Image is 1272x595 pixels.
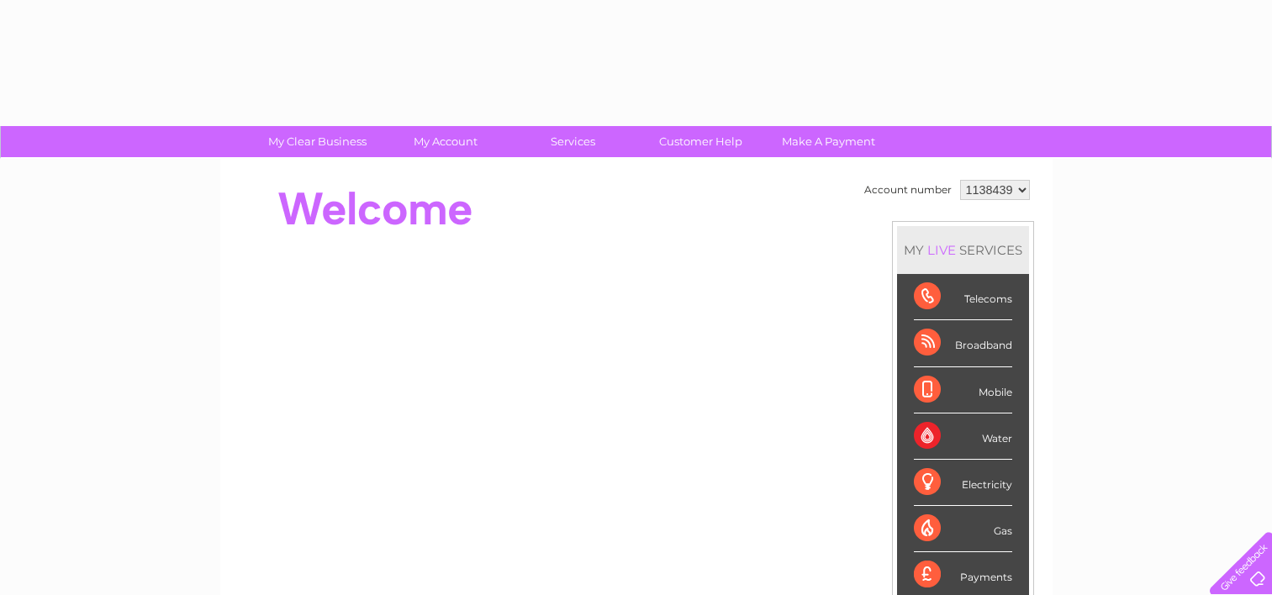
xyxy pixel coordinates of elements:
div: Mobile [914,367,1012,413]
div: Telecoms [914,274,1012,320]
a: My Account [376,126,515,157]
div: LIVE [924,242,959,258]
a: Services [504,126,642,157]
div: Water [914,413,1012,460]
td: Account number [860,176,956,204]
a: Customer Help [631,126,770,157]
div: Electricity [914,460,1012,506]
a: My Clear Business [248,126,387,157]
div: MY SERVICES [897,226,1029,274]
div: Gas [914,506,1012,552]
div: Broadband [914,320,1012,366]
a: Make A Payment [759,126,898,157]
